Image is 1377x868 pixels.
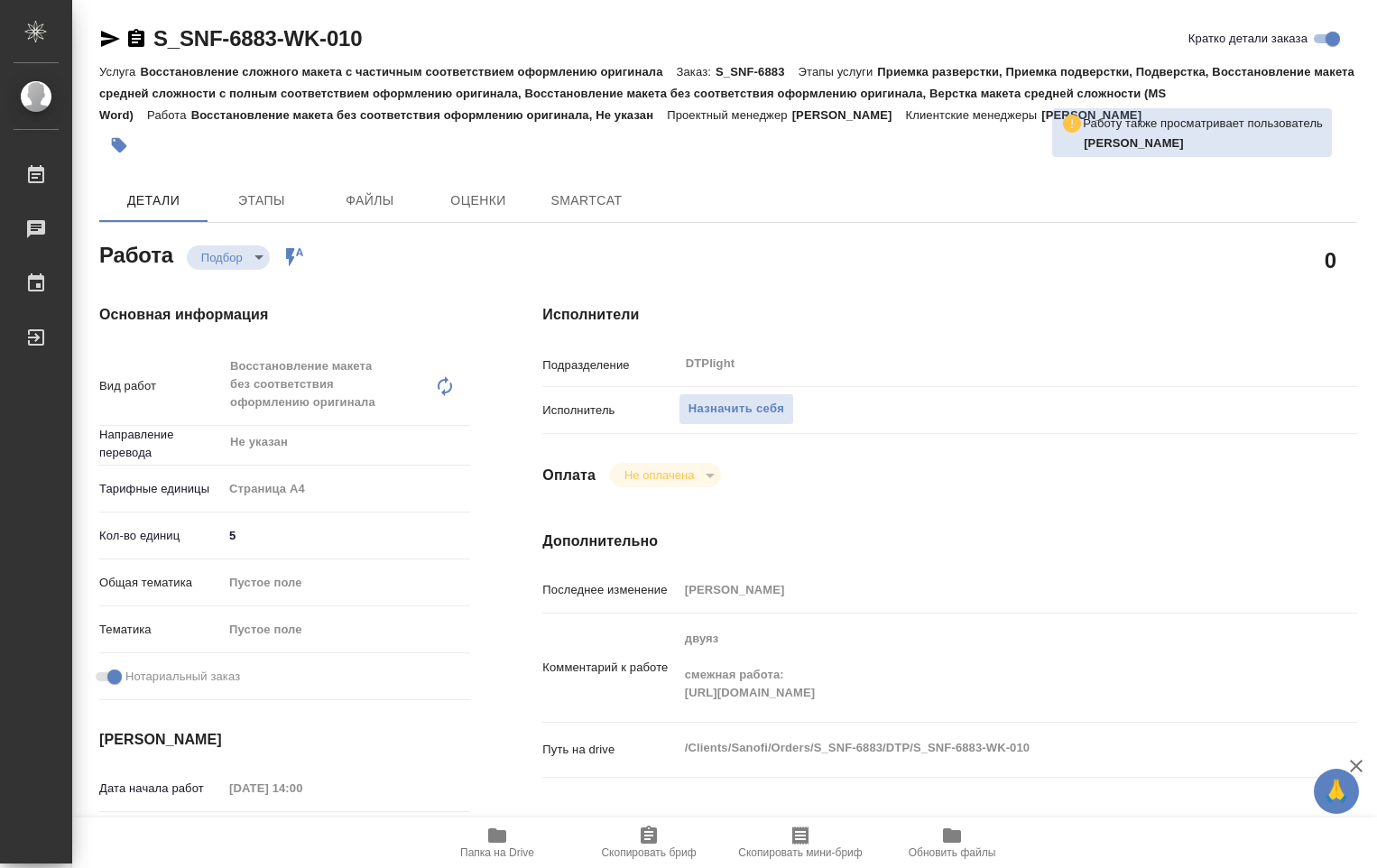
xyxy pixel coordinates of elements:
p: [PERSON_NAME] [792,108,906,122]
span: 🙏 [1321,772,1352,810]
button: 🙏 [1314,769,1359,814]
div: Пустое поле [229,621,448,639]
div: Пустое поле [223,568,470,598]
p: Арсеньева Вера [1084,134,1323,152]
div: Страница А4 [223,474,470,504]
span: Скопировать мини-бриф [738,846,862,859]
h4: Основная информация [99,304,470,326]
p: Последнее изменение [542,581,678,599]
p: Работу также просматривает пользователь [1083,115,1323,133]
button: Скопировать мини-бриф [725,817,876,868]
b: [PERSON_NAME] [1084,136,1184,150]
p: Приемка разверстки, Приемка подверстки, Подверстка, Восстановление макета средней сложности с пол... [99,65,1354,122]
input: Пустое поле [679,577,1289,603]
textarea: двуяз смежная работа: [URL][DOMAIN_NAME] [679,623,1289,708]
div: Пустое поле [229,574,448,592]
button: Скопировать ссылку [125,28,147,50]
span: Нотариальный заказ [125,668,240,686]
p: Подразделение [542,356,678,374]
button: Обновить файлы [876,817,1028,868]
span: Оценки [435,189,522,212]
span: Кратко детали заказа [1188,30,1308,48]
h2: Работа [99,237,173,270]
h4: Оплата [542,465,596,486]
button: Подбор [196,250,248,265]
button: Назначить себя [679,393,794,425]
div: Пустое поле [223,614,470,645]
input: Пустое поле [223,775,381,801]
span: Скопировать бриф [601,846,696,859]
p: S_SNF-6883 [716,65,799,78]
p: Услуга [99,65,140,78]
p: Комментарий к работе [542,659,678,677]
button: Добавить тэг [99,125,139,165]
p: Работа [147,108,191,122]
h4: Дополнительно [542,531,1357,552]
p: Восстановление сложного макета с частичным соответствием оформлению оригинала [140,65,676,78]
p: Этапы услуги [799,65,878,78]
p: Заказ: [677,65,716,78]
p: Проектный менеджер [667,108,791,122]
span: Этапы [218,189,305,212]
span: Детали [110,189,197,212]
span: Файлы [327,189,413,212]
span: Папка на Drive [460,846,534,859]
div: Подбор [187,245,270,270]
input: ✎ Введи что-нибудь [223,522,470,549]
p: Дата начала работ [99,780,223,798]
p: Исполнитель [542,402,678,420]
button: Скопировать бриф [573,817,725,868]
button: Папка на Drive [421,817,573,868]
button: Скопировать ссылку для ЯМессенджера [99,28,121,50]
h4: Исполнители [542,304,1357,326]
span: SmartCat [543,189,630,212]
a: S_SNF-6883-WK-010 [153,26,362,51]
textarea: /Clients/Sanofi/Orders/S_SNF-6883/DTP/S_SNF-6883-WK-010 [679,733,1289,763]
p: Вид работ [99,377,223,395]
p: Кол-во единиц [99,527,223,545]
h4: [PERSON_NAME] [99,729,470,751]
span: Назначить себя [688,399,784,420]
p: Путь на drive [542,741,678,759]
p: Клиентские менеджеры [906,108,1042,122]
div: Подбор [610,463,721,487]
p: Общая тематика [99,574,223,592]
p: Тарифные единицы [99,480,223,498]
p: Тематика [99,621,223,639]
p: Направление перевода [99,426,223,462]
p: Восстановление макета без соответствия оформлению оригинала, Не указан [191,108,668,122]
h2: 0 [1325,245,1336,275]
span: Обновить файлы [909,846,996,859]
p: [PERSON_NAME] [1041,108,1155,122]
button: Не оплачена [619,467,699,483]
